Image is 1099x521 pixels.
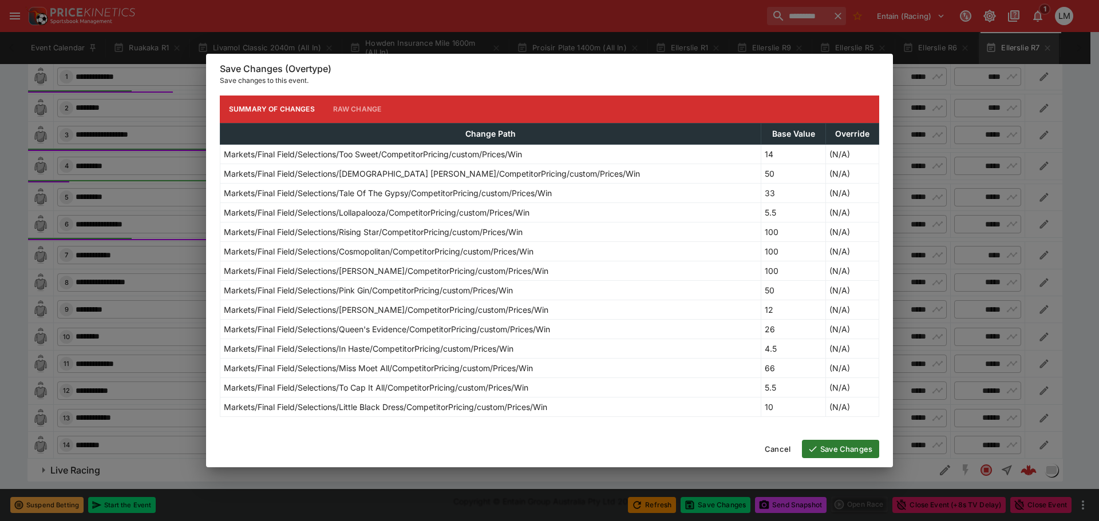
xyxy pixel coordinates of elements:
td: (N/A) [825,280,879,300]
td: (N/A) [825,222,879,241]
td: (N/A) [825,144,879,164]
p: Markets/Final Field/Selections/To Cap It All/CompetitorPricing/custom/Prices/Win [224,381,528,393]
td: 4.5 [761,339,825,358]
button: Raw Change [324,96,391,123]
button: Save Changes [802,440,879,458]
td: (N/A) [825,339,879,358]
td: 50 [761,280,825,300]
td: (N/A) [825,377,879,397]
td: 12 [761,300,825,319]
p: Markets/Final Field/Selections/Little Black Dress/CompetitorPricing/custom/Prices/Win [224,401,547,413]
td: (N/A) [825,358,879,377]
td: 100 [761,241,825,261]
td: (N/A) [825,183,879,202]
p: Markets/Final Field/Selections/Tale Of The Gypsy/CompetitorPricing/custom/Prices/Win [224,187,552,199]
td: (N/A) [825,202,879,222]
p: Markets/Final Field/Selections/[DEMOGRAPHIC_DATA] [PERSON_NAME]/CompetitorPricing/custom/Prices/Win [224,168,640,180]
td: (N/A) [825,397,879,416]
p: Markets/Final Field/Selections/[PERSON_NAME]/CompetitorPricing/custom/Prices/Win [224,304,548,316]
p: Markets/Final Field/Selections/In Haste/CompetitorPricing/custom/Prices/Win [224,343,513,355]
th: Base Value [761,123,825,144]
td: 10 [761,397,825,416]
button: Cancel [758,440,797,458]
td: 50 [761,164,825,183]
th: Change Path [220,123,761,144]
td: (N/A) [825,300,879,319]
td: 100 [761,222,825,241]
td: (N/A) [825,319,879,339]
td: 14 [761,144,825,164]
td: 26 [761,319,825,339]
td: 5.5 [761,202,825,222]
td: 66 [761,358,825,377]
p: Markets/Final Field/Selections/Queen's Evidence/CompetitorPricing/custom/Prices/Win [224,323,550,335]
td: 5.5 [761,377,825,397]
p: Markets/Final Field/Selections/[PERSON_NAME]/CompetitorPricing/custom/Prices/Win [224,265,548,277]
td: (N/A) [825,164,879,183]
p: Markets/Final Field/Selections/Too Sweet/CompetitorPricing/custom/Prices/Win [224,148,522,160]
p: Save changes to this event. [220,75,879,86]
p: Markets/Final Field/Selections/Miss Moet All/CompetitorPricing/custom/Prices/Win [224,362,533,374]
p: Markets/Final Field/Selections/Pink Gin/CompetitorPricing/custom/Prices/Win [224,284,513,296]
p: Markets/Final Field/Selections/Cosmopolitan/CompetitorPricing/custom/Prices/Win [224,245,533,257]
p: Markets/Final Field/Selections/Lollapalooza/CompetitorPricing/custom/Prices/Win [224,206,529,218]
td: 33 [761,183,825,202]
td: 100 [761,261,825,280]
th: Override [825,123,879,144]
button: Summary of Changes [220,96,324,123]
td: (N/A) [825,241,879,261]
p: Markets/Final Field/Selections/Rising Star/CompetitorPricing/custom/Prices/Win [224,226,523,238]
td: (N/A) [825,261,879,280]
h6: Save Changes (Overtype) [220,63,879,75]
